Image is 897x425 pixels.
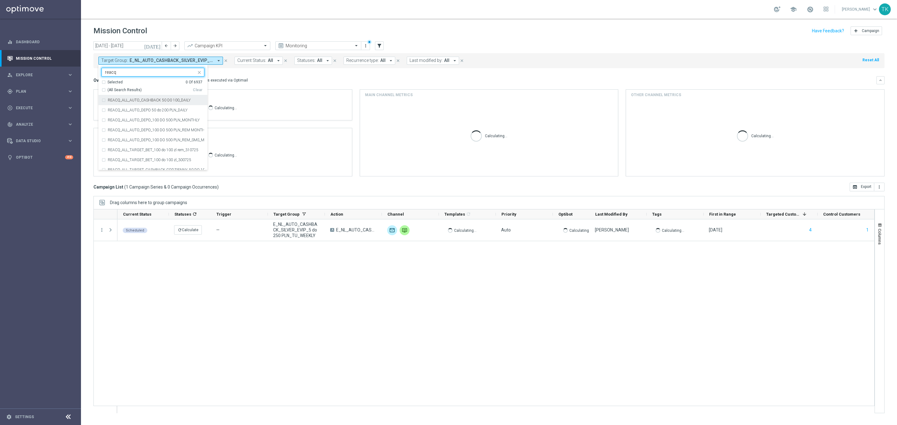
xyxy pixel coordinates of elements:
span: Drag columns here to group campaigns [110,200,187,205]
button: Last modified by: All arrow_drop_down [407,57,459,65]
multiple-options-button: Export to CSV [850,184,885,189]
span: Tags [652,212,662,217]
span: Statuses [174,212,191,217]
div: Optibot [7,149,73,166]
button: filter_alt [375,41,384,50]
span: First in Range [709,212,736,217]
i: arrow_drop_down [276,58,281,63]
span: All [380,58,386,63]
span: Calculate column [465,211,471,217]
span: — [216,227,220,232]
button: open_in_browser Export [850,183,874,191]
i: [DATE] [144,43,161,49]
span: Templates [444,212,465,217]
h3: Overview: [93,77,113,83]
span: Plan [16,90,67,93]
span: Auto [501,227,511,232]
i: close [283,58,288,63]
span: Optibot [558,212,572,217]
label: REACQ_ALL_AUTO_DEPO 50 do 200 PLN_DAILY [108,108,187,112]
img: Private message [400,225,410,235]
button: Reset All [862,57,880,63]
div: Selected [107,80,123,85]
span: E_NL_AUTO_CASHBACK_SILVER_EVIP_5 do 250 PLN_TU_WEEKLY [273,222,320,238]
i: filter_alt [377,43,382,49]
span: ( [124,184,126,190]
span: Data Studio [16,139,67,143]
p: Calculating... [454,227,477,233]
i: close [460,58,464,63]
input: Select date range [93,41,162,50]
a: Dashboard [16,34,73,50]
div: REACQ_ALL_AUTO_DEPO_100 DO 500 PLN_REM MONTHLY [102,125,204,135]
label: REACQ_ALL_AUTO_DEPO_100 DO 500 PLN_REM MONTHLY [108,128,204,132]
button: Target Group: E_NL_AUTO_CASHBACK_SILVER_EVIP_5 do 250 PLN_TU_WEEKLY arrow_drop_down [98,57,223,65]
i: keyboard_arrow_right [67,88,73,94]
div: Dashboard [7,34,73,50]
i: open_in_browser [852,184,857,189]
span: Calculate column [191,211,197,217]
div: Mission Control [7,50,73,67]
i: arrow_back [164,44,168,48]
div: Press SPACE to select this row. [94,219,117,241]
h1: Mission Control [93,26,147,35]
button: add Campaign [851,26,882,35]
i: keyboard_arrow_right [67,121,73,127]
i: preview [278,43,284,49]
p: Calculating... [751,133,774,138]
i: arrow_forward [173,44,177,48]
i: close [224,58,228,63]
div: track_changes Analyze keyboard_arrow_right [7,122,74,127]
div: Data Studio keyboard_arrow_right [7,138,74,143]
button: Current Status: All arrow_drop_down [235,57,283,65]
div: TK [879,3,891,15]
span: E_NL_AUTO_CASHBACK_SILVER_EVIP_5 do 250 PLN_TU_WEEKLY [130,58,213,63]
a: Optibot [16,149,65,166]
i: track_changes [7,122,13,127]
div: REACQ_ALL_AUTO_CASHBACK 50 D0 100_DAILY [102,95,204,105]
span: Target Group [273,212,300,217]
button: close [459,57,465,64]
div: REACQ_ALL_TARGET_BET_100 do 100 zl rem_310725 [102,145,204,155]
button: keyboard_arrow_down [876,76,885,84]
span: Execute [16,106,67,110]
div: Press SPACE to select this row. [117,219,875,241]
span: Last modified by: [410,58,443,63]
span: school [790,6,797,13]
span: Recurrence type: [346,58,379,63]
button: close [283,57,288,64]
i: more_vert [99,227,105,233]
i: equalizer [7,39,13,45]
i: arrow_drop_down [216,58,221,63]
div: Plan [7,89,67,94]
div: REACQ_ALL_AUTO_DEPO_100 DO 500 PLN_REM_SMS_MONTHLY [102,135,204,145]
i: close [396,58,400,63]
i: arrow_drop_down [388,58,394,63]
button: lightbulb Optibot +10 [7,155,74,160]
div: equalizer Dashboard [7,40,74,44]
button: arrow_back [162,41,171,50]
label: REACQ_ALL_AUTO_DEPO_100 DO 500 PLN_MONTHLY [108,118,200,122]
span: Campaign [862,29,879,33]
button: refreshCalculate [174,225,202,235]
h3: Campaign List [93,184,219,190]
div: Tomasz Kowalczyk [595,227,629,233]
div: Mission Control [7,56,74,61]
div: Execute [7,105,67,111]
button: 1 [866,226,869,234]
img: Optimail [387,225,397,235]
div: REACQ_ALL_AUTO_DEPO_100 DO 500 PLN_MONTHLY [102,115,204,125]
button: arrow_forward [171,41,179,50]
button: person_search Explore keyboard_arrow_right [7,72,74,77]
p: Calculating... [215,152,237,158]
i: person_search [7,72,13,78]
ng-select: Monitoring [275,41,361,50]
button: close [196,69,201,74]
i: gps_fixed [7,89,13,94]
p: Calculating... [215,105,237,110]
i: close [333,58,337,63]
span: Statuses: [297,58,316,63]
i: keyboard_arrow_down [878,78,883,82]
